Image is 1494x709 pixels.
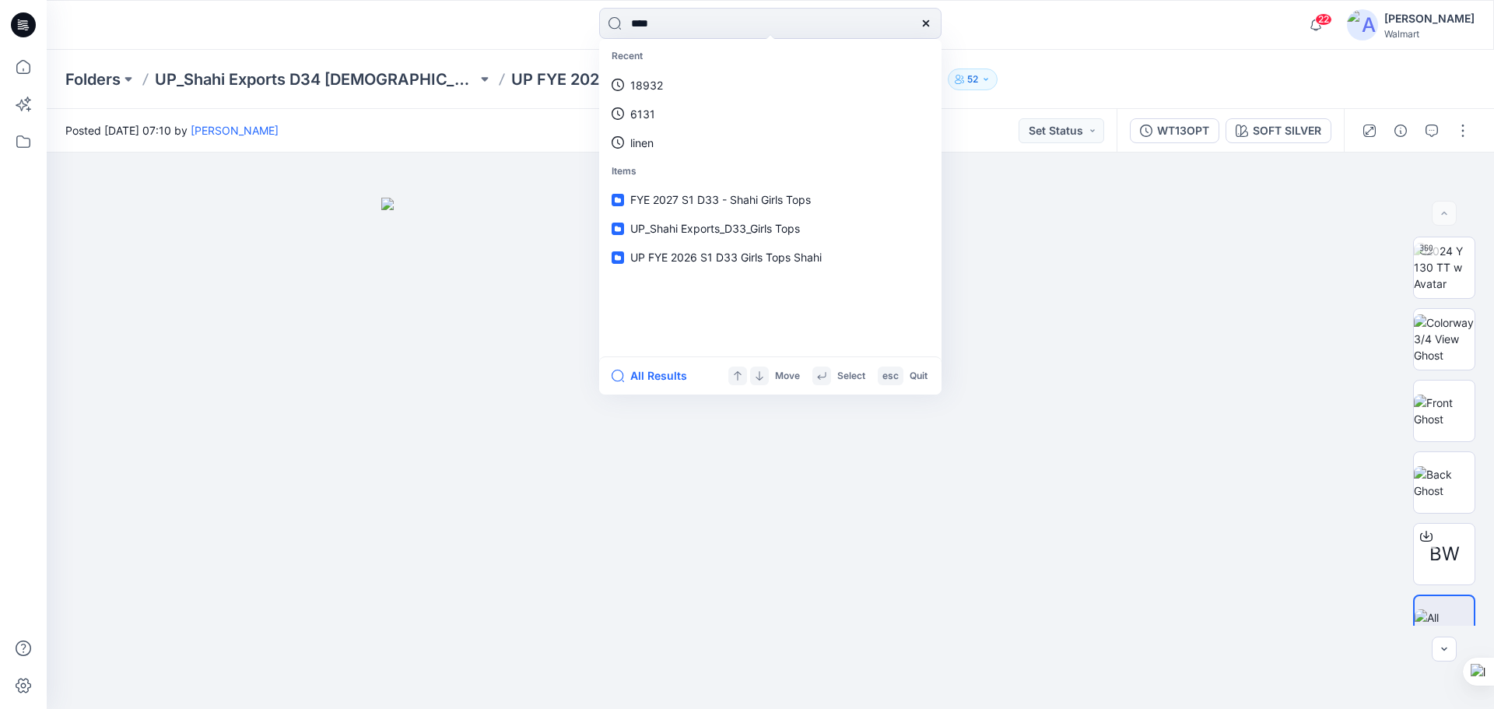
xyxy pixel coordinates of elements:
a: UP FYE 2027 S2 D34 [DEMOGRAPHIC_DATA] Woven Tops [511,68,833,90]
span: UP FYE 2026 S1 D33 Girls Tops Shahi [630,251,822,264]
span: Posted [DATE] 07:10 by [65,122,279,139]
img: 2024 Y 130 TT w Avatar [1414,243,1475,292]
a: [PERSON_NAME] [191,124,279,137]
p: esc [882,368,899,384]
p: 18932 [630,77,663,93]
a: 18932 [602,71,938,100]
div: [PERSON_NAME] [1384,9,1475,28]
div: WT13OPT [1157,122,1209,139]
a: linen [602,128,938,157]
button: 52 [948,68,998,90]
p: Items [602,157,938,186]
button: All Results [612,367,697,385]
span: 22 [1315,13,1332,26]
div: Walmart [1384,28,1475,40]
a: UP_Shahi Exports D34 [DEMOGRAPHIC_DATA] Tops [155,68,477,90]
p: Select [837,368,865,384]
span: BW [1429,540,1460,568]
span: UP_Shahi Exports_D33_Girls Tops [630,222,800,235]
p: Quit [910,368,928,384]
img: All colorways [1415,609,1474,642]
a: UP_Shahi Exports_D33_Girls Tops [602,214,938,243]
p: Recent [602,42,938,71]
img: Front Ghost [1414,395,1475,427]
button: Details [1388,118,1413,143]
span: FYE 2027 S1 D33 - Shahi Girls Tops [630,193,811,206]
img: Back Ghost [1414,466,1475,499]
div: SOFT SILVER [1253,122,1321,139]
button: WT13OPT [1130,118,1219,143]
button: SOFT SILVER [1226,118,1331,143]
img: avatar [1347,9,1378,40]
p: Move [775,368,800,384]
p: 52 [967,71,978,88]
img: Colorway 3/4 View Ghost [1414,314,1475,363]
p: 6131 [630,106,655,122]
a: 6131 [602,100,938,128]
a: UP FYE 2026 S1 D33 Girls Tops Shahi [602,243,938,272]
a: FYE 2027 S1 D33 - Shahi Girls Tops [602,185,938,214]
p: linen [630,135,654,151]
a: Folders [65,68,121,90]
